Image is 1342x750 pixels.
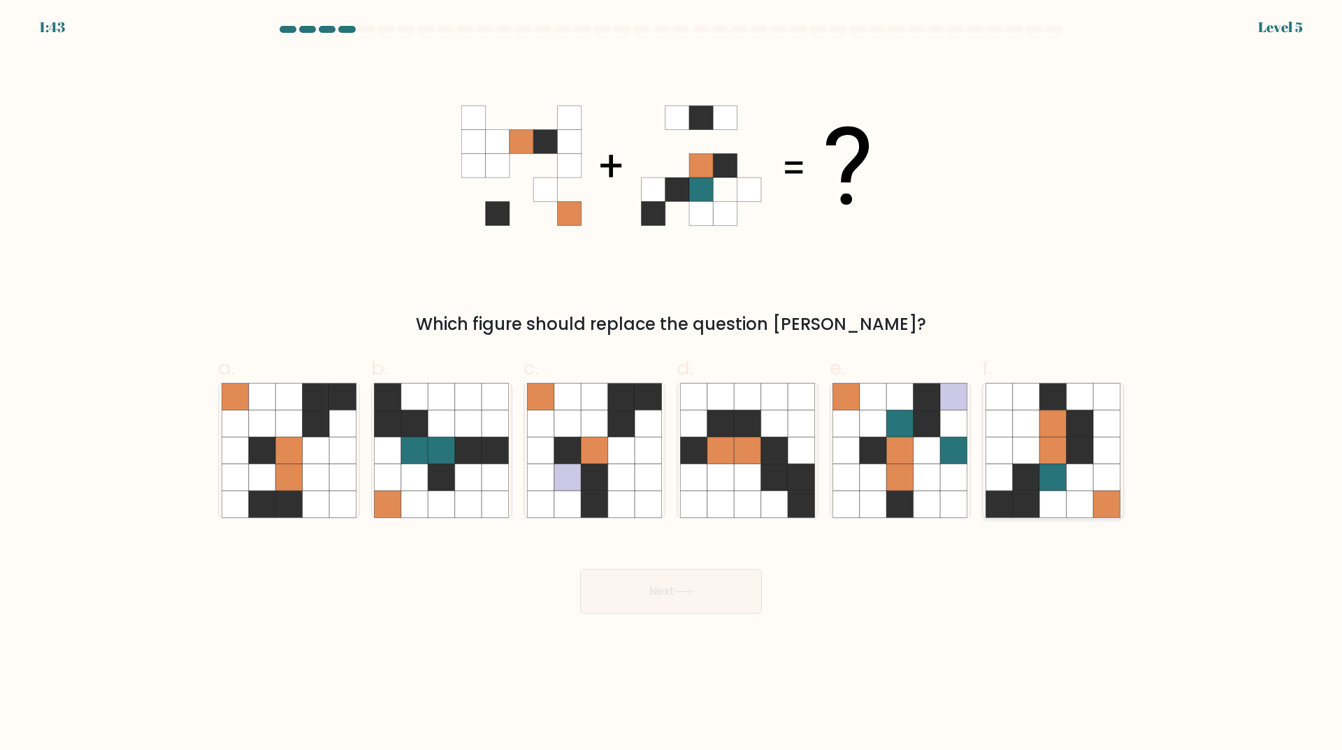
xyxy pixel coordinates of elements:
[830,354,845,382] span: e.
[218,354,235,382] span: a.
[1258,17,1303,38] div: Level 5
[524,354,539,382] span: c.
[371,354,388,382] span: b.
[226,312,1116,337] div: Which figure should replace the question [PERSON_NAME]?
[982,354,992,382] span: f.
[580,569,762,614] button: Next
[677,354,693,382] span: d.
[39,17,65,38] div: 1:43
